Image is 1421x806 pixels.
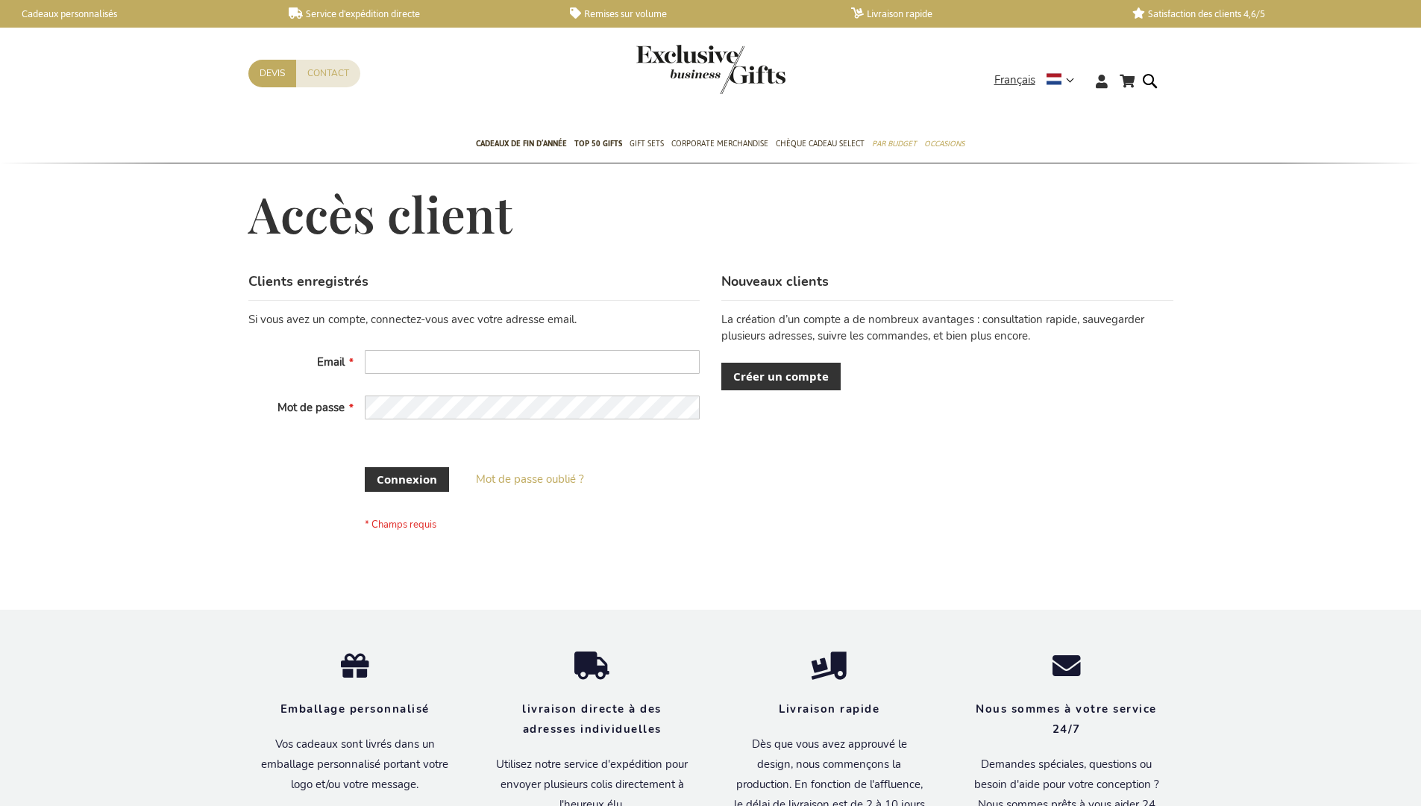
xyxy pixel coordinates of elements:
strong: Emballage personnalisé [280,702,430,716]
strong: Nouveaux clients [721,272,829,290]
a: Cadeaux personnalisés [7,7,265,20]
span: Accès client [248,181,512,246]
span: TOP 50 Gifts [574,136,622,151]
span: Mot de passe oublié ? [476,472,584,487]
a: Mot de passe oublié ? [476,472,584,487]
a: Satisfaction des clients 4,6/5 [1132,7,1390,20]
p: Vos cadeaux sont livrés dans un emballage personnalisé portant votre logo et/ou votre message. [259,734,451,795]
a: Chèque Cadeau Select [776,126,865,163]
button: Connexion [365,467,449,492]
a: Devis [248,60,296,87]
strong: Clients enregistrés [248,272,368,290]
span: Français [994,72,1035,89]
span: Corporate Merchandise [671,136,768,151]
span: Par budget [872,136,917,151]
div: Si vous avez un compte, connectez-vous avec votre adresse email. [248,312,700,328]
span: Email [317,354,345,369]
input: Email [365,350,700,374]
a: Cadeaux de fin d’année [476,126,567,163]
span: Chèque Cadeau Select [776,136,865,151]
span: Gift Sets [630,136,664,151]
a: Corporate Merchandise [671,126,768,163]
a: Gift Sets [630,126,664,163]
img: Exclusive Business gifts logo [636,45,785,94]
a: store logo [636,45,711,94]
span: Créer un compte [733,369,829,384]
strong: Livraison rapide [779,702,879,716]
a: Créer un compte [721,363,841,390]
a: Par budget [872,126,917,163]
strong: Nous sommes à votre service 24/7 [976,702,1157,737]
a: Service d'expédition directe [289,7,546,20]
a: Contact [296,60,360,87]
a: Remises sur volume [570,7,827,20]
span: Connexion [377,472,437,487]
p: La création d’un compte a de nombreux avantages : consultation rapide, sauvegarder plusieurs adre... [721,312,1173,344]
strong: livraison directe à des adresses individuelles [522,702,662,737]
span: Mot de passe [277,400,345,415]
span: Occasions [924,136,964,151]
span: Cadeaux de fin d’année [476,136,567,151]
a: Livraison rapide [851,7,1108,20]
a: TOP 50 Gifts [574,126,622,163]
a: Occasions [924,126,964,163]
